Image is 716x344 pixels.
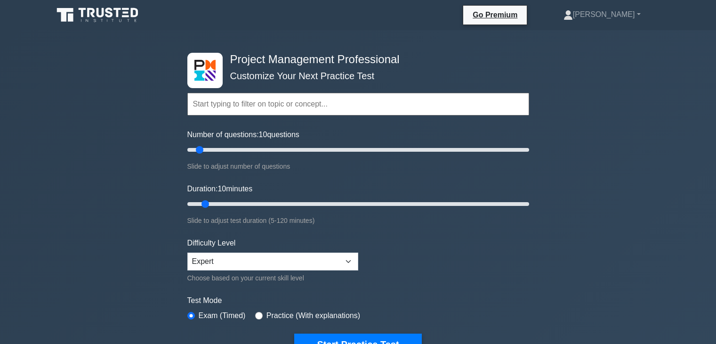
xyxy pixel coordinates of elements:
label: Duration: minutes [187,183,253,195]
label: Practice (With explanations) [266,310,360,321]
input: Start typing to filter on topic or concept... [187,93,529,115]
div: Slide to adjust number of questions [187,161,529,172]
div: Choose based on your current skill level [187,272,358,284]
div: Slide to adjust test duration (5-120 minutes) [187,215,529,226]
label: Number of questions: questions [187,129,299,140]
label: Test Mode [187,295,529,306]
span: 10 [259,131,267,139]
label: Difficulty Level [187,238,236,249]
a: [PERSON_NAME] [541,5,663,24]
span: 10 [217,185,226,193]
h4: Project Management Professional [226,53,483,66]
a: Go Premium [467,9,523,21]
label: Exam (Timed) [199,310,246,321]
